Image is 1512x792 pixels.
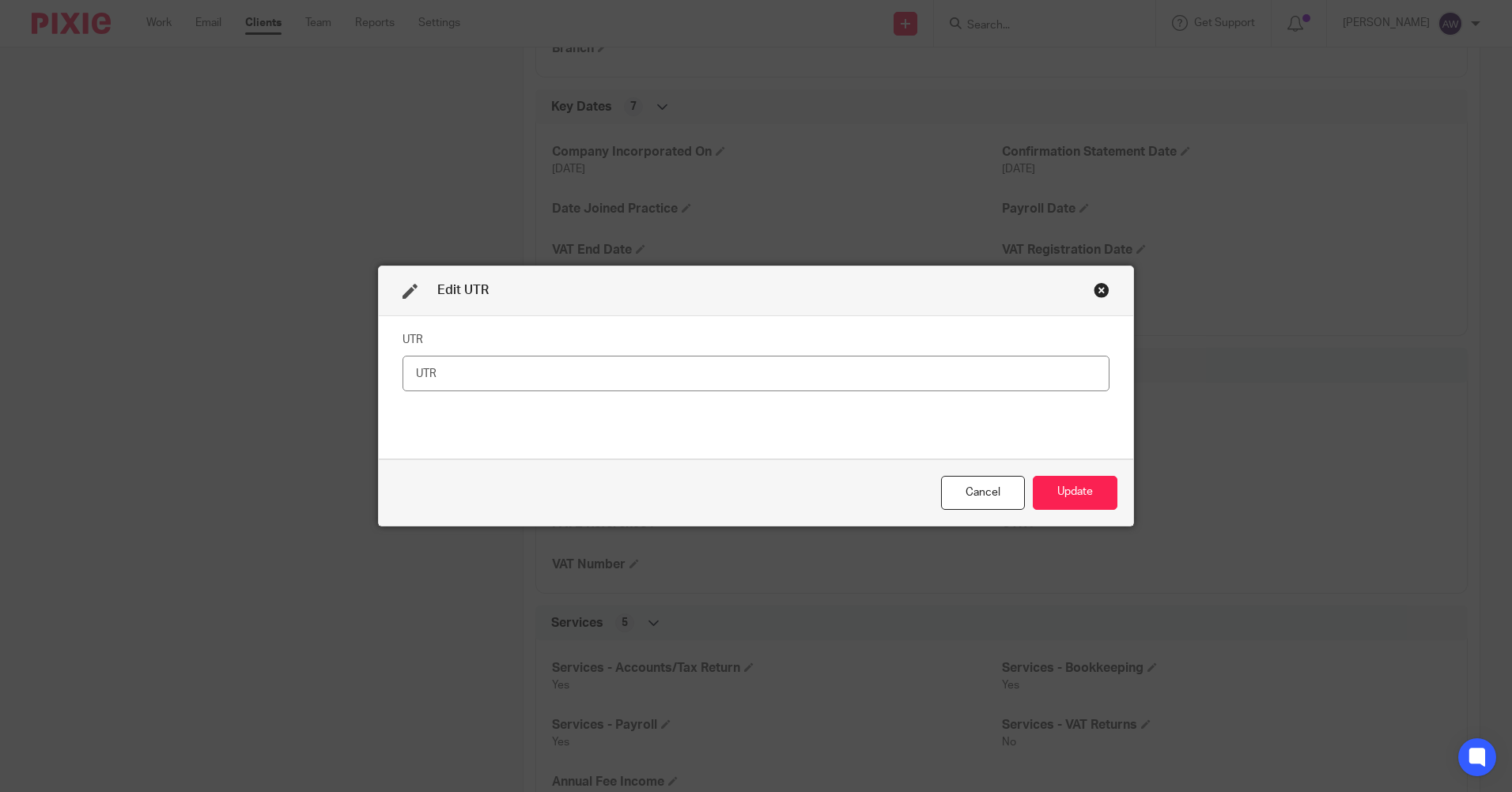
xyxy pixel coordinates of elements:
button: Update [1033,476,1117,510]
div: Close this dialog window [941,476,1025,510]
span: Edit UTR [437,284,489,296]
input: UTR [403,356,1109,391]
div: Close this dialog window [1094,282,1109,298]
label: UTR [403,332,423,348]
